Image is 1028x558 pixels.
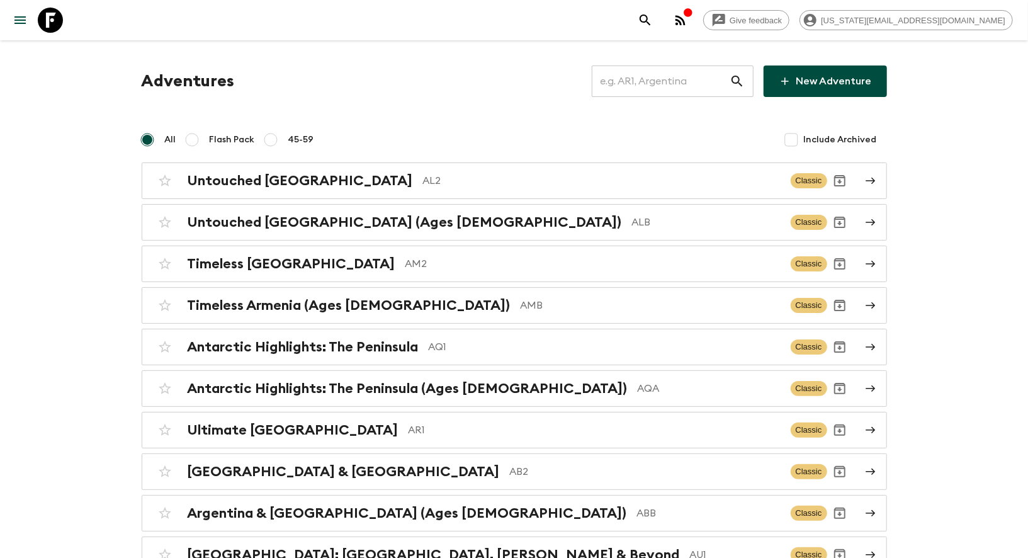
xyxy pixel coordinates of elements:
h2: Untouched [GEOGRAPHIC_DATA] [188,173,413,189]
p: AL2 [423,173,781,188]
span: Give feedback [723,16,789,25]
h2: Ultimate [GEOGRAPHIC_DATA] [188,422,398,438]
h1: Adventures [142,69,235,94]
p: ALB [632,215,781,230]
span: Classic [791,506,827,521]
span: Classic [791,215,827,230]
button: Archive [827,334,852,360]
span: Classic [791,173,827,188]
a: Timeless Armenia (Ages [DEMOGRAPHIC_DATA])AMBClassicArchive [142,287,887,324]
span: All [165,134,176,146]
a: Antarctic Highlights: The PeninsulaAQ1ClassicArchive [142,329,887,365]
p: AMB [521,298,781,313]
h2: Argentina & [GEOGRAPHIC_DATA] (Ages [DEMOGRAPHIC_DATA]) [188,505,627,521]
span: Include Archived [804,134,877,146]
h2: Antarctic Highlights: The Peninsula (Ages [DEMOGRAPHIC_DATA]) [188,380,628,397]
a: Untouched [GEOGRAPHIC_DATA] (Ages [DEMOGRAPHIC_DATA])ALBClassicArchive [142,204,887,241]
button: Archive [827,293,852,318]
button: Archive [827,251,852,276]
button: Archive [827,168,852,193]
span: 45-59 [288,134,314,146]
a: Argentina & [GEOGRAPHIC_DATA] (Ages [DEMOGRAPHIC_DATA])ABBClassicArchive [142,495,887,532]
span: Classic [791,339,827,355]
p: AQA [638,381,781,396]
button: Archive [827,376,852,401]
span: Classic [791,423,827,438]
a: Untouched [GEOGRAPHIC_DATA]AL2ClassicArchive [142,162,887,199]
span: Classic [791,381,827,396]
input: e.g. AR1, Argentina [592,64,730,99]
p: AR1 [409,423,781,438]
div: [US_STATE][EMAIL_ADDRESS][DOMAIN_NAME] [799,10,1013,30]
span: Classic [791,298,827,313]
h2: Timeless [GEOGRAPHIC_DATA] [188,256,395,272]
a: Antarctic Highlights: The Peninsula (Ages [DEMOGRAPHIC_DATA])AQAClassicArchive [142,370,887,407]
a: New Adventure [764,65,887,97]
span: Classic [791,464,827,479]
button: search adventures [633,8,658,33]
a: Give feedback [703,10,789,30]
a: [GEOGRAPHIC_DATA] & [GEOGRAPHIC_DATA]AB2ClassicArchive [142,453,887,490]
span: Classic [791,256,827,271]
p: AQ1 [429,339,781,355]
button: Archive [827,459,852,484]
p: ABB [637,506,781,521]
h2: Antarctic Highlights: The Peninsula [188,339,419,355]
p: AM2 [405,256,781,271]
button: Archive [827,418,852,443]
a: Timeless [GEOGRAPHIC_DATA]AM2ClassicArchive [142,246,887,282]
p: AB2 [510,464,781,479]
h2: [GEOGRAPHIC_DATA] & [GEOGRAPHIC_DATA] [188,464,500,480]
span: Flash Pack [210,134,255,146]
button: menu [8,8,33,33]
button: Archive [827,210,852,235]
span: [US_STATE][EMAIL_ADDRESS][DOMAIN_NAME] [814,16,1012,25]
h2: Untouched [GEOGRAPHIC_DATA] (Ages [DEMOGRAPHIC_DATA]) [188,214,622,231]
a: Ultimate [GEOGRAPHIC_DATA]AR1ClassicArchive [142,412,887,448]
h2: Timeless Armenia (Ages [DEMOGRAPHIC_DATA]) [188,297,511,314]
button: Archive [827,501,852,526]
